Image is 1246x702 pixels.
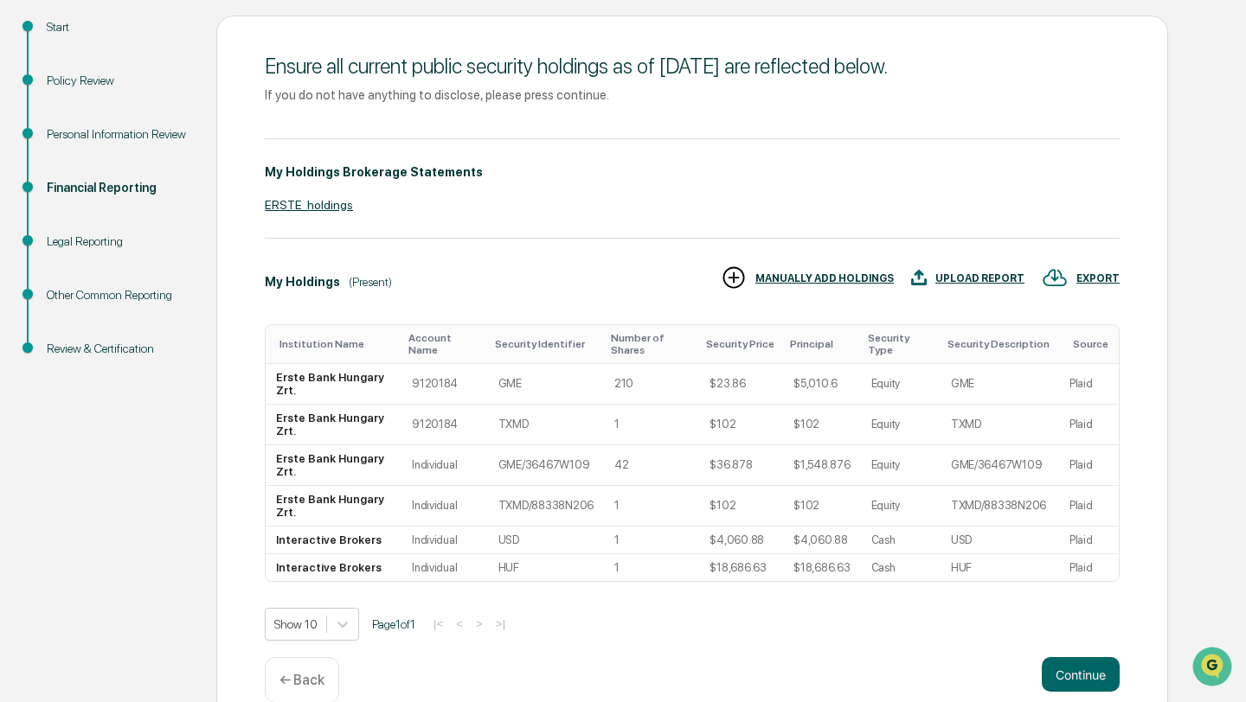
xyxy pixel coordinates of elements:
td: Individual [401,486,488,526]
span: Preclearance [35,218,112,235]
div: Toggle SortBy [706,338,776,350]
td: $18,686.63 [783,554,860,581]
div: Toggle SortBy [279,338,395,350]
td: 9120184 [401,364,488,405]
td: Erste Bank Hungary Zrt. [266,486,401,526]
div: Other Common Reporting [47,286,189,304]
div: Review & Certification [47,340,189,358]
div: Personal Information Review [47,125,189,144]
a: 🔎Data Lookup [10,244,116,275]
td: HUF [488,554,604,581]
div: Policy Review [47,72,189,90]
div: Ensure all current public security holdings as of [DATE] are reflected below. [265,54,1120,79]
td: Plaid [1059,554,1119,581]
span: Data Lookup [35,251,109,268]
td: $102 [699,486,783,526]
div: EXPORT [1076,272,1120,284]
div: We're available if you need us! [59,150,219,163]
img: EXPORT [1042,265,1068,290]
img: MANUALLY ADD HOLDINGS [721,265,747,290]
td: Cash [861,554,941,581]
td: Individual [401,526,488,554]
button: >| [491,616,511,631]
p: How can we help? [17,36,315,64]
button: Start new chat [294,137,315,158]
td: $18,686.63 [699,554,783,581]
div: Financial Reporting [47,179,189,197]
td: TXMD [488,405,604,445]
td: Plaid [1059,445,1119,486]
div: ERSTE_holdings [265,198,1120,212]
td: $102 [783,405,860,445]
td: GME [488,364,604,405]
td: Equity [861,405,941,445]
td: Erste Bank Hungary Zrt. [266,405,401,445]
div: Toggle SortBy [947,338,1052,350]
button: < [451,616,468,631]
td: USD [488,526,604,554]
td: $4,060.88 [783,526,860,554]
div: Start [47,18,189,36]
td: GME/36467W109 [488,445,604,486]
div: 🗄️ [125,220,139,233]
td: $36.878 [699,445,783,486]
td: 1 [604,554,699,581]
div: If you do not have anything to disclose, please press continue. [265,87,1120,102]
span: Page 1 of 1 [372,617,415,631]
td: $4,060.88 [699,526,783,554]
div: UPLOAD REPORT [935,272,1024,284]
td: $1,548.876 [783,445,860,486]
div: Toggle SortBy [1073,338,1112,350]
div: Toggle SortBy [790,338,853,350]
div: (Present) [349,275,392,289]
button: > [471,616,488,631]
td: 9120184 [401,405,488,445]
td: TXMD/88338N206 [488,486,604,526]
td: TXMD/88338N206 [941,486,1059,526]
div: Start new chat [59,132,284,150]
td: GME [941,364,1059,405]
td: Equity [861,364,941,405]
a: 🗄️Attestations [119,211,222,242]
button: |< [428,616,448,631]
span: Pylon [172,293,209,306]
td: $102 [699,405,783,445]
div: 🔎 [17,252,31,266]
div: Legal Reporting [47,233,189,251]
td: 42 [604,445,699,486]
td: $102 [783,486,860,526]
td: 1 [604,486,699,526]
div: 🖐️ [17,220,31,233]
td: 1 [604,526,699,554]
div: Toggle SortBy [868,332,934,356]
td: $23.86 [699,364,783,405]
td: Equity [861,486,941,526]
iframe: Open customer support [1191,645,1237,692]
td: TXMD [941,405,1059,445]
div: MANUALLY ADD HOLDINGS [755,272,894,284]
td: Interactive Brokers [266,554,401,581]
div: My Holdings Brokerage Statements [265,165,483,179]
span: Attestations [143,218,215,235]
img: 1746055101610-c473b297-6a78-478c-a979-82029cc54cd1 [17,132,48,163]
td: Individual [401,445,488,486]
a: Powered byPylon [122,292,209,306]
div: Toggle SortBy [611,332,692,356]
td: Erste Bank Hungary Zrt. [266,364,401,405]
div: My Holdings [265,275,340,289]
td: HUF [941,554,1059,581]
p: ← Back [279,672,324,688]
td: Plaid [1059,364,1119,405]
td: Plaid [1059,405,1119,445]
div: Toggle SortBy [408,332,481,356]
td: Plaid [1059,526,1119,554]
td: Erste Bank Hungary Zrt. [266,445,401,486]
td: GME/36467W109 [941,445,1059,486]
td: Equity [861,445,941,486]
td: 1 [604,405,699,445]
td: Individual [401,554,488,581]
img: UPLOAD REPORT [911,265,927,290]
td: $5,010.6 [783,364,860,405]
td: Plaid [1059,486,1119,526]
